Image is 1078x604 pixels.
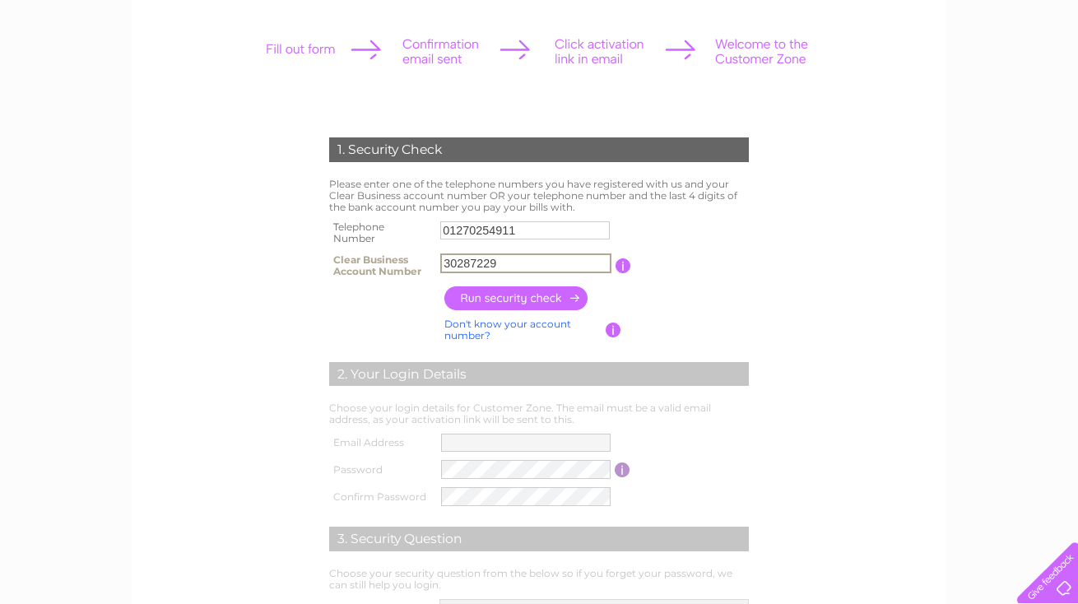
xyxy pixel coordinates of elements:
th: Password [325,456,437,483]
a: Energy [889,70,925,82]
input: Information [615,462,630,477]
img: logo.png [38,43,122,93]
td: Please enter one of the telephone numbers you have registered with us and your Clear Business acc... [325,174,753,216]
div: Clear Business is a trading name of Verastar Limited (registered in [GEOGRAPHIC_DATA] No. 3667643... [151,9,929,80]
a: Contact [1028,70,1068,82]
td: Choose your login details for Customer Zone. The email must be a valid email address, as your act... [325,398,753,430]
a: Telecoms [935,70,984,82]
td: Choose your security question from the below so if you forget your password, we can still help yo... [325,564,753,595]
th: Email Address [325,430,437,456]
a: 0333 014 3131 [768,8,881,29]
th: Clear Business Account Number [325,249,436,282]
a: Don't know your account number? [444,318,571,341]
input: Information [616,258,631,273]
a: Blog [994,70,1018,82]
a: Water [848,70,879,82]
div: 2. Your Login Details [329,362,749,387]
input: Information [606,323,621,337]
div: 1. Security Check [329,137,749,162]
th: Confirm Password [325,483,437,510]
th: Telephone Number [325,216,436,249]
div: 3. Security Question [329,527,749,551]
